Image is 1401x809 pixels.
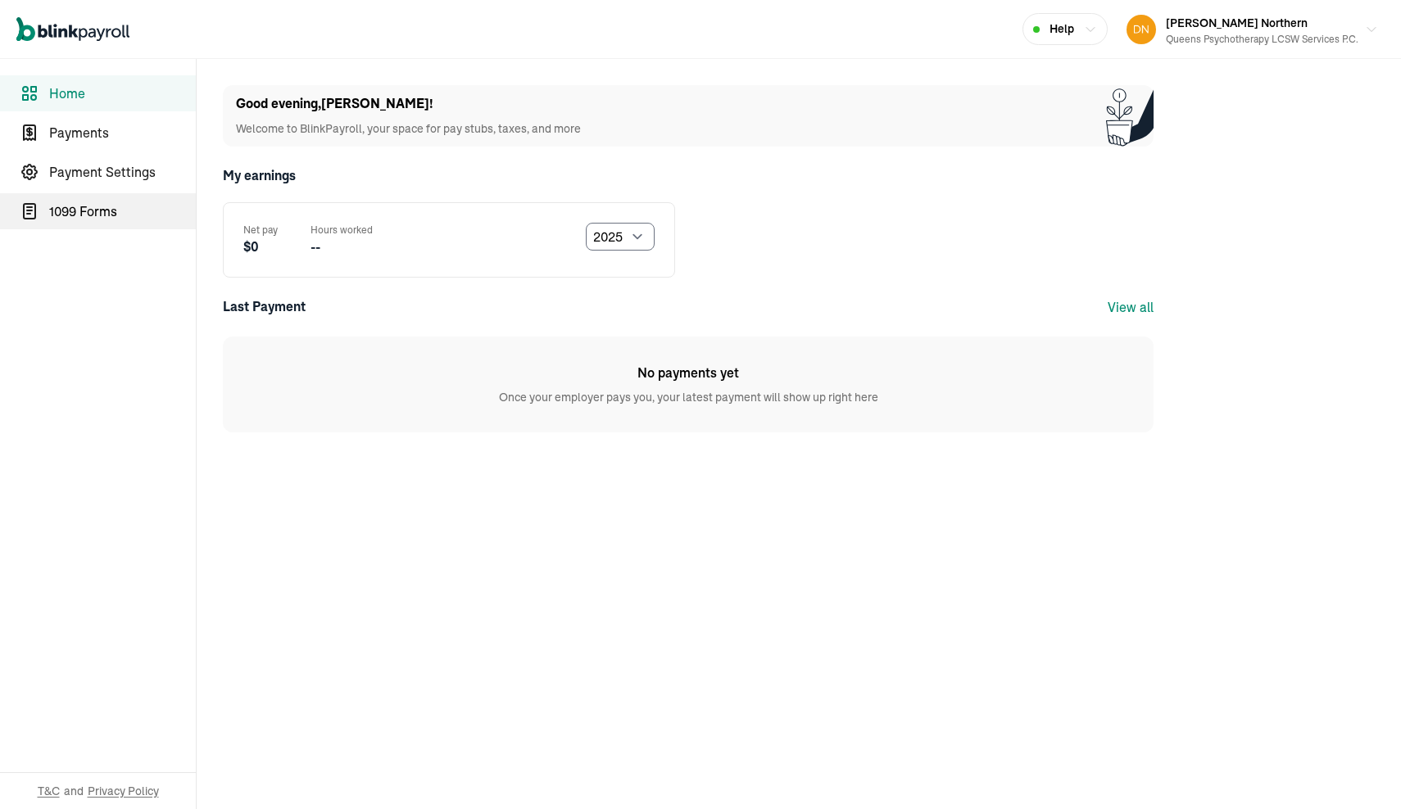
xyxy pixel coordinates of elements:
[49,123,196,142] span: Payments
[16,6,129,53] nav: Global
[1120,9,1385,50] button: [PERSON_NAME] NorthernQueens Psychotherapy LCSW Services P.C.
[223,297,306,317] div: Last Payment
[243,237,278,257] p: $0
[38,783,60,799] span: T&C
[88,783,159,799] span: Privacy Policy
[1166,16,1308,30] span: [PERSON_NAME] Northern
[1022,13,1108,45] button: Help
[243,223,278,237] p: Net pay
[1050,20,1074,38] span: Help
[499,389,878,406] p: Once your employer pays you, your latest payment will show up right here
[1120,632,1401,809] iframe: Chat Widget
[1108,299,1154,315] a: View all
[311,223,373,237] p: Hours worked
[49,201,196,221] span: 1099 Forms
[236,94,581,114] h1: Good evening , [PERSON_NAME] !
[1106,85,1154,147] img: Plant illustration
[49,84,196,103] span: Home
[637,363,739,382] h1: No payments yet
[311,237,373,257] p: --
[1166,32,1358,47] div: Queens Psychotherapy LCSW Services P.C.
[223,166,1154,186] h2: My earnings
[49,162,196,182] span: Payment Settings
[236,120,581,138] p: Welcome to BlinkPayroll, your space for pay stubs, taxes, and more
